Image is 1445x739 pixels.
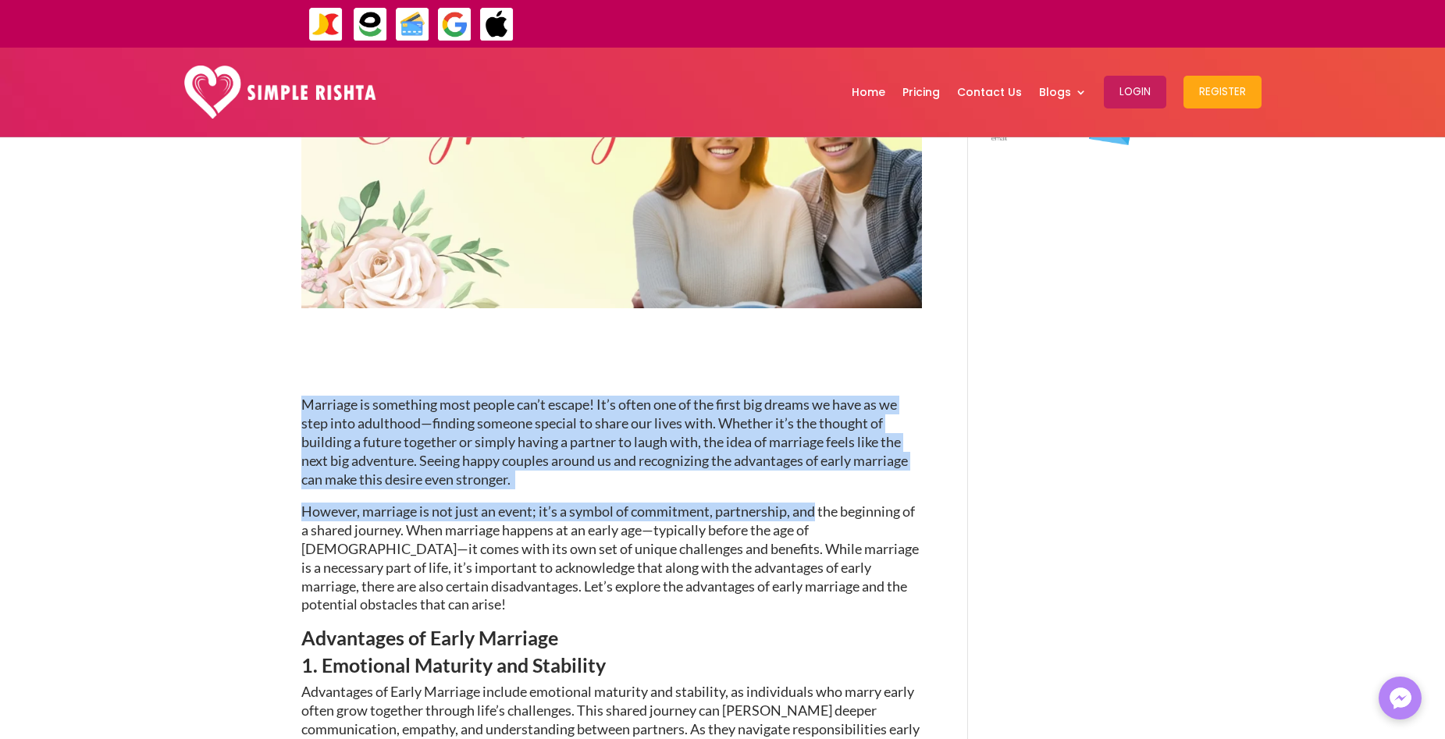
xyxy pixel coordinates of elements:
img: Credit Cards [395,7,430,42]
span: Advantages of Early Marriage [301,626,558,649]
button: Login [1104,76,1166,108]
span: However, marriage is not just an event; it’s a symbol of commitment, partnership, and the beginni... [301,503,919,613]
img: Messenger [1385,683,1416,714]
img: EasyPaisa-icon [353,7,388,42]
button: Register [1183,76,1262,108]
a: Contact Us [957,52,1022,133]
img: ApplePay-icon [479,7,514,42]
a: Blogs [1039,52,1087,133]
a: Login [1104,52,1166,133]
span: 1. Emotional Maturity and Stability [301,653,606,677]
img: JazzCash-icon [308,7,343,42]
a: Pricing [902,52,940,133]
a: Home [852,52,885,133]
a: Register [1183,52,1262,133]
img: GooglePay-icon [437,7,472,42]
span: Marriage is something most people can’t escape! It’s often one of the first big dreams we have as... [301,396,908,487]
